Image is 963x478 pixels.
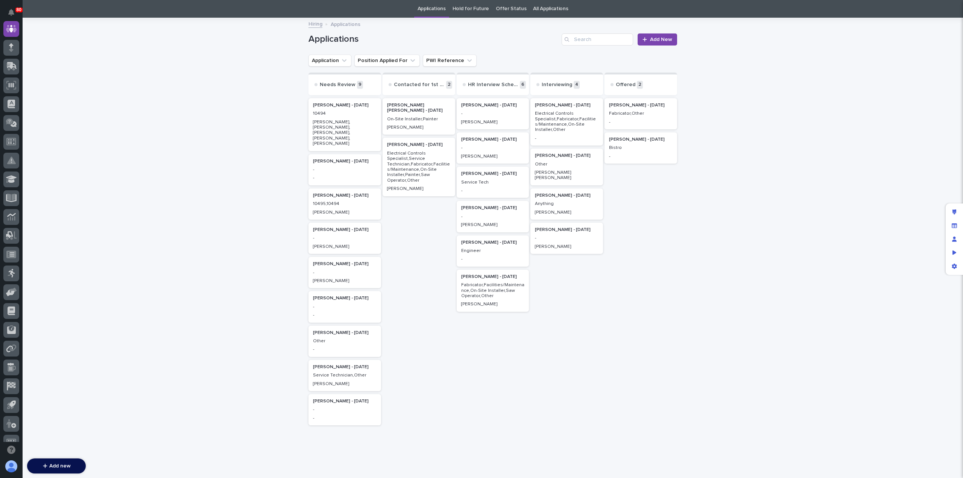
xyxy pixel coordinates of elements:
[530,188,603,220] a: [PERSON_NAME] - [DATE]Anything[PERSON_NAME]
[17,7,21,12] p: 80
[55,95,96,102] span: Onboarding Call
[313,364,377,370] p: [PERSON_NAME] - [DATE]
[609,103,673,108] p: [PERSON_NAME] - [DATE]
[313,416,377,421] p: -
[313,313,377,318] p: -
[3,458,19,474] button: users-avatar
[313,244,377,249] p: [PERSON_NAME]
[394,82,445,88] p: Contacted for 1st Interview
[308,223,381,254] a: [PERSON_NAME] - [DATE]-[PERSON_NAME]
[308,394,381,425] a: [PERSON_NAME] - [DATE]--
[27,458,86,473] button: Add new
[387,186,451,191] p: [PERSON_NAME]
[387,142,451,147] p: [PERSON_NAME] - [DATE]
[457,201,529,232] a: [PERSON_NAME] - [DATE]-[PERSON_NAME]
[948,219,961,232] div: Manage fields and data
[520,81,526,89] p: 6
[313,338,377,344] p: Other
[461,222,525,228] p: [PERSON_NAME]
[948,246,961,259] div: Preview as
[128,118,137,127] button: Start new chat
[609,154,673,159] p: -
[313,278,377,284] p: [PERSON_NAME]
[308,326,381,357] a: [PERSON_NAME] - [DATE]Other-
[313,201,377,206] p: 10495,10494
[535,111,598,133] p: Electrical Controls Specialist,Fabricator,Facilities/Maintenance,On-Site Installer,Other
[461,180,525,185] p: Service Tech
[535,153,598,158] p: [PERSON_NAME] - [DATE]
[605,132,677,164] a: [PERSON_NAME] - [DATE]Bistro-
[616,82,635,88] p: Offered
[535,235,598,241] p: -
[530,223,603,254] div: [PERSON_NAME] - [DATE]-[PERSON_NAME]
[313,111,377,116] p: 10494
[313,381,377,387] p: [PERSON_NAME]
[308,55,351,67] button: Application
[535,244,598,249] p: [PERSON_NAME]
[26,116,123,124] div: Start new chat
[461,120,525,125] p: [PERSON_NAME]
[313,347,377,352] p: -
[423,55,477,67] button: PWI Reference
[535,170,598,181] p: [PERSON_NAME] [PERSON_NAME]
[313,175,377,181] p: -
[53,139,91,145] a: Powered byPylon
[574,81,580,89] p: 4
[44,92,99,105] a: 🔗Onboarding Call
[313,270,377,275] p: -
[461,188,525,193] p: -
[383,138,455,196] a: [PERSON_NAME] - [DATE]Electrical Controls Specialist,Service Technician,Fabricator,Facilities/Mai...
[313,399,377,404] p: [PERSON_NAME] - [DATE]
[8,116,21,130] img: 1736555164131-43832dd5-751b-4058-ba23-39d91318e5a0
[457,167,529,198] a: [PERSON_NAME] - [DATE]Service Tech-
[313,235,377,241] p: -
[535,210,598,215] p: [PERSON_NAME]
[461,256,525,262] p: -
[387,125,451,130] p: [PERSON_NAME]
[8,7,23,22] img: Stacker
[308,257,381,288] a: [PERSON_NAME] - [DATE]-[PERSON_NAME]
[530,149,603,185] a: [PERSON_NAME] - [DATE]Other[PERSON_NAME] [PERSON_NAME]
[8,30,137,42] p: Welcome 👋
[387,103,451,114] p: [PERSON_NAME] [PERSON_NAME] - [DATE]
[387,151,451,183] p: Electrical Controls Specialist,Service Technician,Fabricator,Facilities/Maintenance,On-Site Insta...
[457,235,529,267] a: [PERSON_NAME] - [DATE]Engineer-
[637,81,643,89] p: 2
[387,117,451,122] p: On-Site Installer,Painter
[313,330,377,335] p: [PERSON_NAME] - [DATE]
[535,201,598,206] p: Anything
[461,274,525,279] p: [PERSON_NAME] - [DATE]
[308,291,381,322] a: [PERSON_NAME] - [DATE]--
[313,407,377,412] p: -
[457,98,529,129] a: [PERSON_NAME] - [DATE]-[PERSON_NAME]
[461,240,525,245] p: [PERSON_NAME] - [DATE]
[461,214,525,219] p: -
[461,171,525,176] p: [PERSON_NAME] - [DATE]
[308,188,381,220] div: [PERSON_NAME] - [DATE]10495,10494[PERSON_NAME]
[308,154,381,185] a: [PERSON_NAME] - [DATE]--
[383,98,455,135] a: [PERSON_NAME] [PERSON_NAME] - [DATE]On-Site Installer,Painter[PERSON_NAME]
[75,139,91,145] span: Pylon
[47,96,53,102] div: 🔗
[308,34,559,45] h1: Applications
[313,373,377,378] p: Service Technician,Other
[461,111,525,116] p: -
[308,19,322,28] a: Hiring
[308,360,381,391] a: [PERSON_NAME] - [DATE]Service Technician,Other[PERSON_NAME]
[948,205,961,219] div: Edit layout
[3,442,19,458] button: Open support chat
[313,304,377,310] p: -
[313,167,377,172] p: -
[609,111,673,116] p: Fabricator,Other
